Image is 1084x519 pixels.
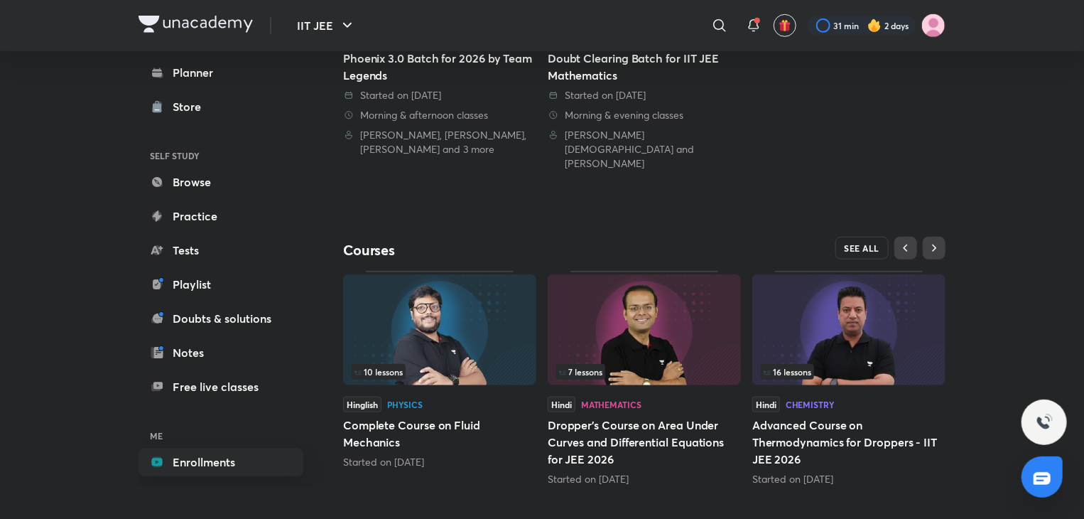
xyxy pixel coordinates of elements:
[139,58,303,87] a: Planner
[354,368,403,376] span: 10 lessons
[343,108,536,122] div: Morning & afternoon classes
[352,364,528,380] div: infocontainer
[786,400,835,409] div: Chemistry
[343,417,536,451] h5: Complete Course on Fluid Mechanics
[548,50,741,84] div: Doubt Clearing Batch for IIT JEE Mathematics
[139,168,303,196] a: Browse
[343,88,536,102] div: Started on 5 May 2025
[548,108,741,122] div: Morning & evening classes
[173,98,210,115] div: Store
[559,368,602,376] span: 7 lessons
[139,16,253,36] a: Company Logo
[548,397,575,412] span: Hindi
[139,144,303,168] h6: SELF STUDY
[761,364,937,380] div: left
[343,274,536,385] img: Thumbnail
[556,364,732,380] div: infocontainer
[343,50,536,84] div: Phoenix 3.0 Batch for 2026 by Team Legends
[139,338,303,367] a: Notes
[139,448,303,476] a: Enrollments
[556,364,732,380] div: left
[139,424,303,448] h6: ME
[139,304,303,333] a: Doubts & solutions
[139,373,303,401] a: Free live classes
[774,14,796,37] button: avatar
[139,92,303,121] a: Store
[548,472,741,486] div: Started on Sept 28
[139,202,303,230] a: Practice
[548,271,741,486] div: Dropper's Course on Area Under Curves and Differential Equations for JEE 2026
[139,482,303,510] a: Saved
[139,236,303,264] a: Tests
[752,472,945,486] div: Started on Sept 8
[288,11,364,40] button: IIT JEE
[752,274,945,385] img: Thumbnail
[921,14,945,38] img: Adah Patil Patil
[581,400,641,409] div: Mathematics
[139,270,303,299] a: Playlist
[779,19,791,32] img: avatar
[835,237,889,259] button: SEE ALL
[343,128,536,156] div: Vineet Loomba, Brijesh Jindal, Pankaj Singh and 3 more
[764,368,811,376] span: 16 lessons
[752,271,945,486] div: Advanced Course on Thermodynamics for Droppers - IIT JEE 2026
[139,16,253,33] img: Company Logo
[845,243,880,253] span: SEE ALL
[1036,414,1053,431] img: ttu
[548,274,741,385] img: Thumbnail
[387,400,423,409] div: Physics
[752,417,945,468] h5: Advanced Course on Thermodynamics for Droppers - IIT JEE 2026
[867,18,882,33] img: streak
[548,128,741,171] div: Deepak Jain and Abhishek Sahu
[343,271,536,469] div: Complete Course on Fluid Mechanics
[343,455,536,469] div: Started on Sept 26
[548,417,741,468] h5: Dropper's Course on Area Under Curves and Differential Equations for JEE 2026
[761,364,937,380] div: infosection
[352,364,528,380] div: infosection
[556,364,732,380] div: infosection
[752,397,780,412] span: Hindi
[352,364,528,380] div: left
[761,364,937,380] div: infocontainer
[343,241,644,259] h4: Courses
[343,397,381,412] span: Hinglish
[548,88,741,102] div: Started on 23 Sept 2023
